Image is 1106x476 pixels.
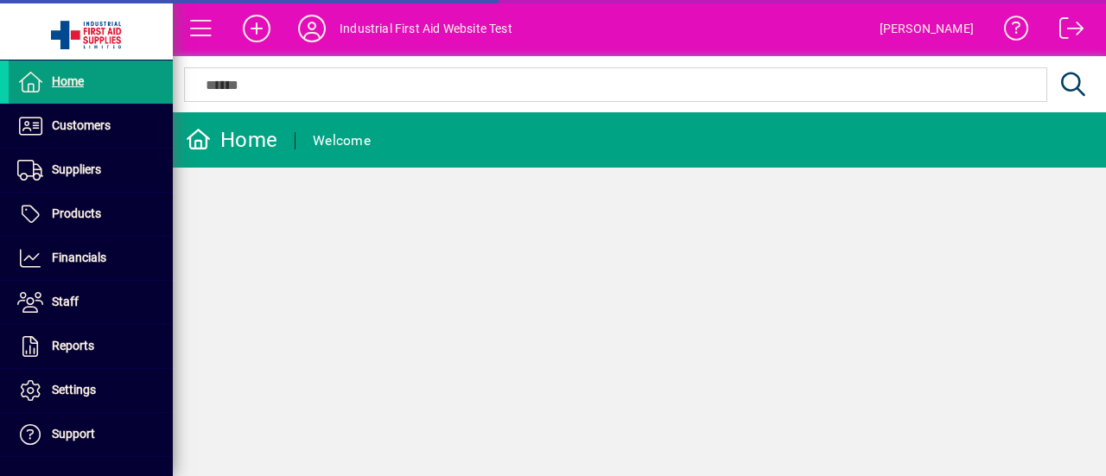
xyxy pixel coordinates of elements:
a: Products [9,193,173,236]
div: Industrial First Aid Website Test [340,15,512,42]
div: Home [186,126,277,154]
button: Add [229,13,284,44]
a: Financials [9,237,173,280]
a: Knowledge Base [991,3,1029,60]
a: Logout [1046,3,1084,60]
button: Profile [284,13,340,44]
span: Reports [52,339,94,352]
a: Reports [9,325,173,368]
a: Suppliers [9,149,173,192]
a: Support [9,413,173,456]
span: Settings [52,383,96,397]
span: Home [52,74,84,88]
a: Customers [9,105,173,148]
span: Financials [52,251,106,264]
div: [PERSON_NAME] [880,15,974,42]
a: Staff [9,281,173,324]
span: Suppliers [52,162,101,176]
span: Staff [52,295,79,308]
span: Customers [52,118,111,132]
span: Products [52,206,101,220]
div: Welcome [313,127,371,155]
a: Settings [9,369,173,412]
span: Support [52,427,95,441]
